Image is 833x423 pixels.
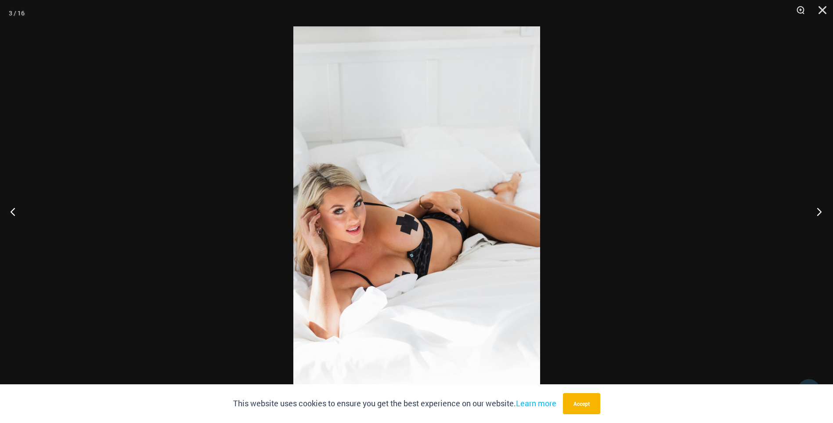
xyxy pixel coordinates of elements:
div: 3 / 16 [9,7,25,20]
button: Next [800,190,833,233]
p: This website uses cookies to ensure you get the best experience on our website. [233,397,556,410]
img: Nights Fall Silver Leopard 1036 Bra 6046 Thong 10 [293,26,540,397]
button: Accept [563,393,600,414]
a: Learn more [516,398,556,408]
